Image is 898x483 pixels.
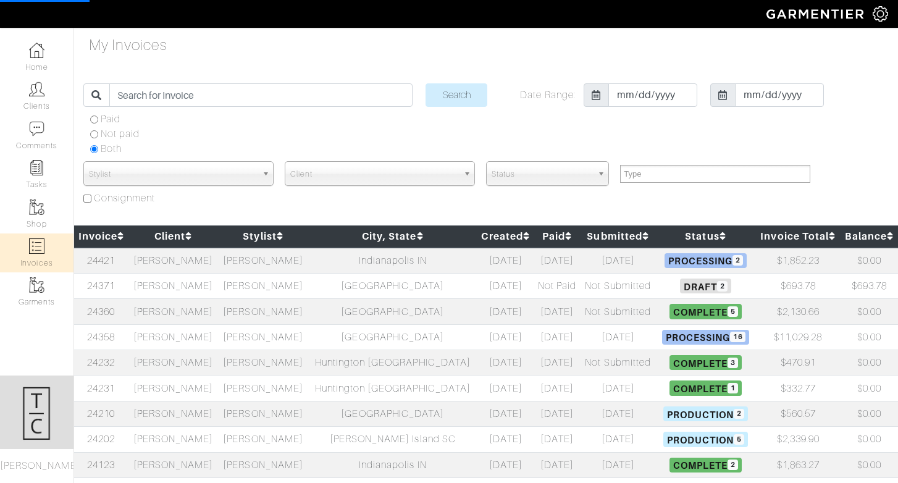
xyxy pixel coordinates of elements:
td: [PERSON_NAME] [128,401,219,426]
td: [DATE] [477,273,534,298]
h4: My Invoices [89,36,167,54]
td: [PERSON_NAME] [218,248,308,274]
label: Date Range: [520,88,576,103]
label: Both [101,141,122,156]
td: [PERSON_NAME] [218,401,308,426]
span: Status [492,162,592,187]
span: 2 [734,409,744,419]
a: City, State [362,230,424,242]
td: [PERSON_NAME] [128,452,219,477]
td: [PERSON_NAME] Island SC [308,427,477,452]
img: clients-icon-6bae9207a08558b7cb47a8932f037763ab4055f8c8b6bfacd5dc20c3e0201464.png [29,82,44,97]
span: Complete [669,458,742,472]
a: Paid [542,230,572,242]
span: Complete [669,304,742,319]
td: [DATE] [581,324,656,350]
span: 2 [732,255,743,266]
td: $693.78 [756,273,841,298]
a: 24231 [87,383,115,394]
td: [DATE] [534,350,581,376]
label: Consignment [94,191,156,206]
td: [PERSON_NAME] [128,427,219,452]
td: [PERSON_NAME] [218,350,308,376]
a: Client [154,230,192,242]
td: Indianapolis IN [308,248,477,274]
td: $0.00 [841,299,898,324]
label: Not paid [101,127,140,141]
a: 24360 [87,306,115,317]
td: [DATE] [477,299,534,324]
td: [DATE] [534,452,581,477]
img: dashboard-icon-dbcd8f5a0b271acd01030246c82b418ddd0df26cd7fceb0bd07c9910d44c42f6.png [29,43,44,58]
td: [DATE] [581,401,656,426]
td: [DATE] [477,324,534,350]
a: Created [481,230,529,242]
td: Not Submitted [581,350,656,376]
td: $2,130.66 [756,299,841,324]
td: Not Submitted [581,299,656,324]
span: Complete [669,380,742,395]
span: 2 [717,281,728,292]
span: 1 [728,383,738,393]
span: Processing [662,330,750,345]
td: $693.78 [841,273,898,298]
td: [PERSON_NAME] [218,324,308,350]
td: [PERSON_NAME] [128,248,219,274]
img: comment-icon-a0a6a9ef722e966f86d9cbdc48e553b5cf19dbc54f86b18d962a5391bc8f6eb6.png [29,121,44,136]
td: [DATE] [581,376,656,401]
td: [DATE] [534,427,581,452]
td: [PERSON_NAME] [128,350,219,376]
td: [DATE] [581,248,656,274]
td: [DATE] [477,401,534,426]
span: 3 [728,358,738,368]
td: $11,029.28 [756,324,841,350]
td: [PERSON_NAME] [128,324,219,350]
a: Invoice [78,230,124,242]
a: 24371 [87,280,115,292]
img: reminder-icon-8004d30b9f0a5d33ae49ab947aed9ed385cf756f9e5892f1edd6e32f2345188e.png [29,160,44,175]
td: [GEOGRAPHIC_DATA] [308,324,477,350]
td: $0.00 [841,376,898,401]
td: $1,863.27 [756,452,841,477]
a: Balance [845,230,894,242]
td: [DATE] [477,427,534,452]
label: Paid [101,112,120,127]
td: [DATE] [534,376,581,401]
td: [PERSON_NAME] [218,299,308,324]
td: [DATE] [477,452,534,477]
span: Production [663,432,749,447]
a: 24123 [87,460,115,471]
td: [PERSON_NAME] [218,427,308,452]
td: Not Submitted [581,273,656,298]
span: Draft [680,279,731,293]
td: $1,852.23 [756,248,841,274]
td: [DATE] [581,452,656,477]
img: orders-icon-0abe47150d42831381b5fb84f609e132dff9fe21cb692f30cb5eec754e2cba89.png [29,238,44,254]
td: $0.00 [841,452,898,477]
td: Huntington [GEOGRAPHIC_DATA] [308,350,477,376]
a: 24202 [87,434,115,445]
td: [GEOGRAPHIC_DATA] [308,273,477,298]
td: Not Paid [534,273,581,298]
a: 24421 [87,255,115,266]
td: [DATE] [534,324,581,350]
span: 5 [728,306,738,317]
span: 2 [728,460,738,470]
td: $332.77 [756,376,841,401]
span: 5 [734,434,744,445]
td: [DATE] [581,427,656,452]
img: garmentier-logo-header-white-b43fb05a5012e4ada735d5af1a66efaba907eab6374d6393d1fbf88cb4ef424d.png [760,3,873,25]
td: [DATE] [534,299,581,324]
span: Complete [669,355,742,370]
span: 16 [730,332,745,342]
td: $0.00 [841,324,898,350]
a: Invoice Total [760,230,836,242]
td: $470.91 [756,350,841,376]
td: [PERSON_NAME] [218,452,308,477]
td: [PERSON_NAME] [128,299,219,324]
span: Client [290,162,458,187]
img: gear-icon-white-bd11855cb880d31180b6d7d6211b90ccbf57a29d726f0c71d8c61bd08dd39cc2.png [873,6,888,22]
td: Huntington [GEOGRAPHIC_DATA] [308,376,477,401]
td: Indianapolis IN [308,452,477,477]
td: $0.00 [841,401,898,426]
